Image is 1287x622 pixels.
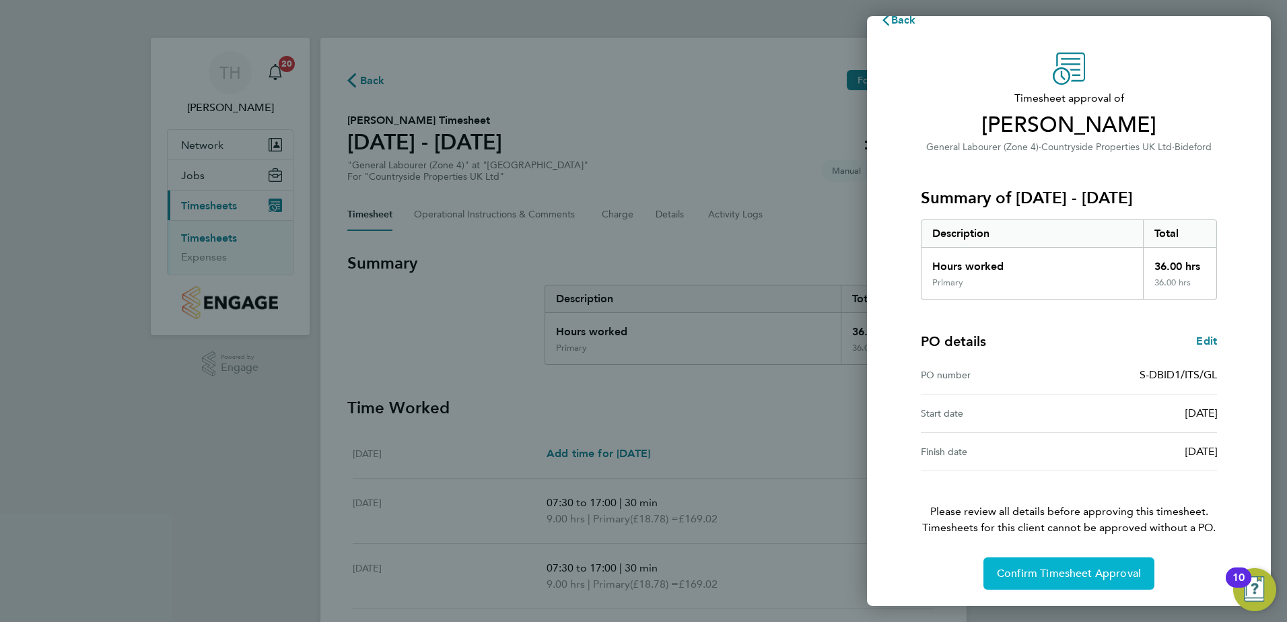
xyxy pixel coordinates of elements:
[1232,578,1245,595] div: 10
[921,367,1069,383] div: PO number
[997,567,1141,580] span: Confirm Timesheet Approval
[1196,333,1217,349] a: Edit
[983,557,1154,590] button: Confirm Timesheet Approval
[1039,141,1041,153] span: ·
[932,277,963,288] div: Primary
[1041,141,1172,153] span: Countryside Properties UK Ltd
[1172,141,1175,153] span: ·
[921,187,1217,209] h3: Summary of [DATE] - [DATE]
[921,220,1143,247] div: Description
[867,7,930,34] button: Back
[905,471,1233,536] p: Please review all details before approving this timesheet.
[1069,444,1217,460] div: [DATE]
[1143,277,1217,299] div: 36.00 hrs
[921,90,1217,106] span: Timesheet approval of
[921,405,1069,421] div: Start date
[921,248,1143,277] div: Hours worked
[1143,248,1217,277] div: 36.00 hrs
[1069,405,1217,421] div: [DATE]
[1175,141,1212,153] span: Bideford
[921,332,986,351] h4: PO details
[921,444,1069,460] div: Finish date
[921,219,1217,300] div: Summary of 25 - 31 Aug 2025
[891,13,916,26] span: Back
[921,112,1217,139] span: [PERSON_NAME]
[1196,335,1217,347] span: Edit
[926,141,1039,153] span: General Labourer (Zone 4)
[905,520,1233,536] span: Timesheets for this client cannot be approved without a PO.
[1233,568,1276,611] button: Open Resource Center, 10 new notifications
[1143,220,1217,247] div: Total
[1140,368,1217,381] span: S-DBID1/ITS/GL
